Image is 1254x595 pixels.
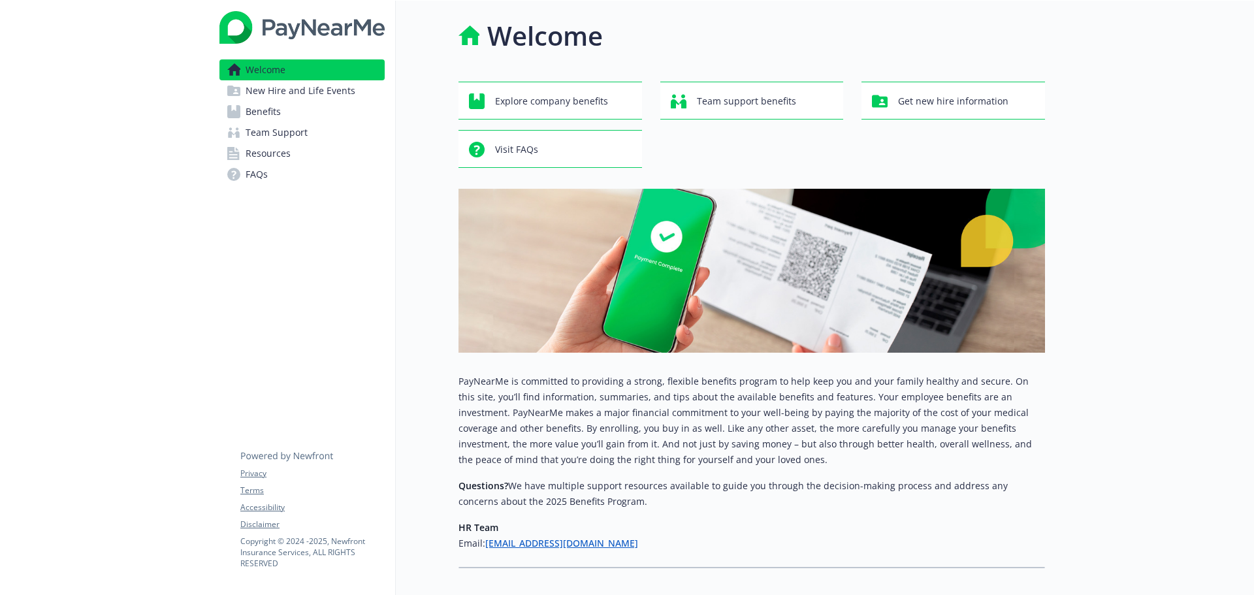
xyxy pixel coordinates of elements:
a: Accessibility [240,502,384,513]
button: Explore company benefits [458,82,642,120]
span: Team Support [246,122,308,143]
span: Resources [246,143,291,164]
a: Resources [219,143,385,164]
a: [EMAIL_ADDRESS][DOMAIN_NAME] [485,537,638,549]
img: overview page banner [458,189,1045,353]
span: Welcome [246,59,285,80]
a: Disclaimer [240,519,384,530]
span: New Hire and Life Events [246,80,355,101]
span: Visit FAQs [495,137,538,162]
span: Benefits [246,101,281,122]
a: Welcome [219,59,385,80]
h6: Email: [458,536,1045,551]
p: Copyright © 2024 - 2025 , Newfront Insurance Services, ALL RIGHTS RESERVED [240,536,384,569]
a: Team Support [219,122,385,143]
button: Team support benefits [660,82,844,120]
span: Get new hire information [898,89,1008,114]
a: Privacy [240,468,384,479]
p: We have multiple support resources available to guide you through the decision-making process and... [458,478,1045,509]
h1: Welcome [487,16,603,56]
a: New Hire and Life Events [219,80,385,101]
strong: Questions? [458,479,508,492]
a: Terms [240,485,384,496]
span: FAQs [246,164,268,185]
strong: HR Team [458,521,498,534]
span: Team support benefits [697,89,796,114]
button: Visit FAQs [458,130,642,168]
a: FAQs [219,164,385,185]
p: PayNearMe is committed to providing a strong, flexible benefits program to help keep you and your... [458,374,1045,468]
a: Benefits [219,101,385,122]
span: Explore company benefits [495,89,608,114]
button: Get new hire information [861,82,1045,120]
